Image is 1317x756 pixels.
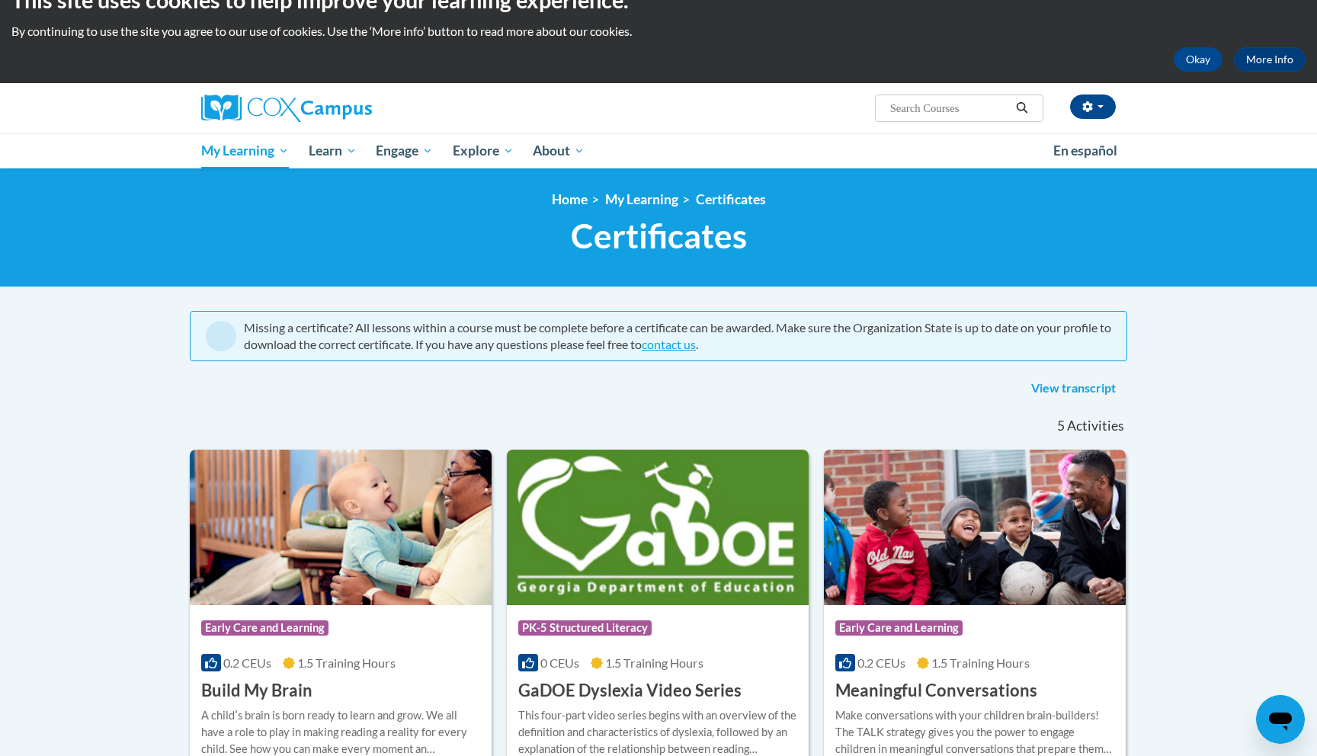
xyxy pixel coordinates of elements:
span: 1.5 Training Hours [605,655,703,670]
span: My Learning [201,142,289,160]
span: 0 CEUs [540,655,579,670]
input: Search Courses [889,99,1011,117]
img: Course Logo [507,450,809,605]
span: Engage [376,142,433,160]
span: PK-5 Structured Literacy [518,620,652,636]
span: Early Care and Learning [201,620,328,636]
span: En español [1053,143,1117,159]
a: Explore [443,133,524,168]
a: contact us [642,337,696,351]
div: Main menu [178,133,1139,168]
iframe: Button to launch messaging window [1256,695,1305,744]
a: About [524,133,595,168]
a: Home [552,191,588,207]
a: Engage [366,133,443,168]
h3: Build My Brain [201,679,312,703]
a: My Learning [605,191,678,207]
span: Explore [453,142,514,160]
span: Early Care and Learning [835,620,963,636]
span: 1.5 Training Hours [931,655,1030,670]
span: Certificates [571,216,747,256]
div: Missing a certificate? All lessons within a course must be complete before a certificate can be a... [244,319,1111,353]
h3: Meaningful Conversations [835,679,1037,703]
span: 1.5 Training Hours [297,655,396,670]
img: Cox Campus [201,94,372,122]
a: Cox Campus [201,94,491,122]
a: My Learning [191,133,299,168]
a: More Info [1234,47,1306,72]
a: View transcript [1020,376,1127,401]
span: 0.2 CEUs [223,655,271,670]
span: Activities [1067,418,1124,434]
a: Learn [299,133,367,168]
img: Course Logo [190,450,492,605]
span: About [533,142,585,160]
span: Learn [309,142,357,160]
button: Search [1011,99,1033,117]
a: En español [1043,135,1127,167]
span: 0.2 CEUs [857,655,905,670]
img: Course Logo [824,450,1126,605]
span: 5 [1057,418,1065,434]
p: By continuing to use the site you agree to our use of cookies. Use the ‘More info’ button to read... [11,23,1306,40]
h3: GaDOE Dyslexia Video Series [518,679,742,703]
a: Certificates [696,191,766,207]
button: Okay [1174,47,1222,72]
button: Account Settings [1070,94,1116,119]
